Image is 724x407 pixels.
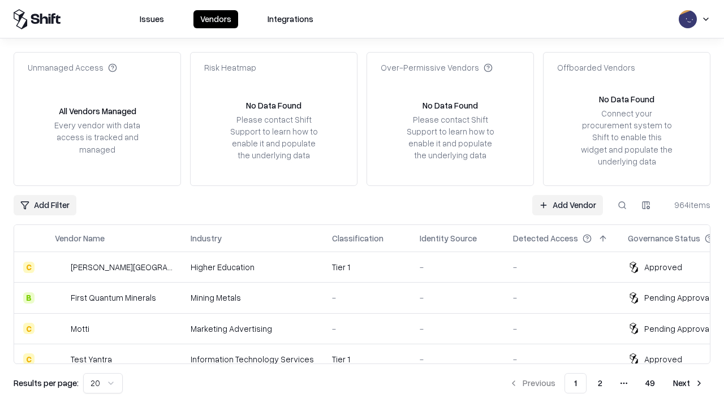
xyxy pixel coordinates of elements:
[227,114,321,162] div: Please contact Shift Support to learn how to enable it and populate the underlying data
[513,323,610,335] div: -
[381,62,493,73] div: Over-Permissive Vendors
[261,10,320,28] button: Integrations
[191,353,314,365] div: Information Technology Services
[71,323,89,335] div: Motti
[55,262,66,273] img: Reichman University
[71,292,156,304] div: First Quantum Minerals
[564,373,587,393] button: 1
[55,292,66,304] img: First Quantum Minerals
[502,373,710,393] nav: pagination
[23,323,35,334] div: C
[332,323,402,335] div: -
[420,353,495,365] div: -
[332,232,383,244] div: Classification
[191,261,314,273] div: Higher Education
[23,262,35,273] div: C
[532,195,603,215] a: Add Vendor
[55,232,105,244] div: Vendor Name
[513,232,578,244] div: Detected Access
[589,373,611,393] button: 2
[332,261,402,273] div: Tier 1
[420,232,477,244] div: Identity Source
[636,373,664,393] button: 49
[332,353,402,365] div: Tier 1
[14,195,76,215] button: Add Filter
[28,62,117,73] div: Unmanaged Access
[23,292,35,304] div: B
[332,292,402,304] div: -
[420,323,495,335] div: -
[599,93,654,105] div: No Data Found
[191,323,314,335] div: Marketing Advertising
[50,119,144,155] div: Every vendor with data access is tracked and managed
[665,199,710,211] div: 964 items
[191,292,314,304] div: Mining Metals
[204,62,256,73] div: Risk Heatmap
[420,292,495,304] div: -
[23,353,35,365] div: C
[59,105,136,117] div: All Vendors Managed
[71,353,112,365] div: Test Yantra
[55,323,66,334] img: Motti
[513,261,610,273] div: -
[420,261,495,273] div: -
[191,232,222,244] div: Industry
[133,10,171,28] button: Issues
[580,107,674,167] div: Connect your procurement system to Shift to enable this widget and populate the underlying data
[513,353,610,365] div: -
[644,323,711,335] div: Pending Approval
[193,10,238,28] button: Vendors
[644,353,682,365] div: Approved
[666,373,710,393] button: Next
[644,261,682,273] div: Approved
[513,292,610,304] div: -
[246,99,301,111] div: No Data Found
[628,232,700,244] div: Governance Status
[403,114,497,162] div: Please contact Shift Support to learn how to enable it and populate the underlying data
[55,353,66,365] img: Test Yantra
[71,261,173,273] div: [PERSON_NAME][GEOGRAPHIC_DATA]
[644,292,711,304] div: Pending Approval
[423,99,478,111] div: No Data Found
[14,377,79,389] p: Results per page:
[557,62,635,73] div: Offboarded Vendors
